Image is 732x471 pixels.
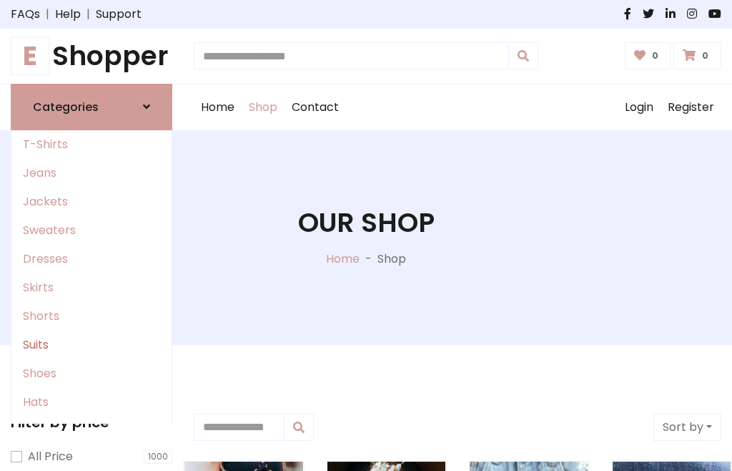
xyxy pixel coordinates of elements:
span: 0 [698,49,712,62]
a: Shorts [11,302,172,331]
a: Suits [11,331,172,359]
span: 1000 [144,450,172,464]
a: Register [661,84,721,130]
h1: Our Shop [298,207,435,239]
p: Shop [377,251,406,268]
h1: Shopper [11,40,172,72]
a: Dresses [11,245,172,273]
a: FAQs [11,6,40,23]
a: Hats [11,388,172,417]
a: EShopper [11,40,172,72]
span: E [11,37,49,75]
button: Sort by [653,414,721,441]
p: - [360,251,377,268]
a: Jeans [11,159,172,188]
a: Contact [285,84,346,130]
a: Home [326,251,360,267]
a: 0 [673,42,721,69]
a: Support [96,6,142,23]
a: 0 [625,42,671,69]
a: Shoes [11,359,172,388]
span: | [81,6,96,23]
a: Login [618,84,661,130]
a: T-Shirts [11,130,172,159]
a: Sweaters [11,216,172,245]
a: Home [194,84,242,130]
h5: Filter by price [11,414,172,431]
a: Shop [242,84,285,130]
a: Jackets [11,188,172,216]
label: All Price [28,448,73,465]
span: | [40,6,55,23]
h6: Categories [33,100,99,114]
a: Help [55,6,81,23]
a: Skirts [11,273,172,302]
a: Categories [11,84,172,130]
span: 0 [648,49,662,62]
